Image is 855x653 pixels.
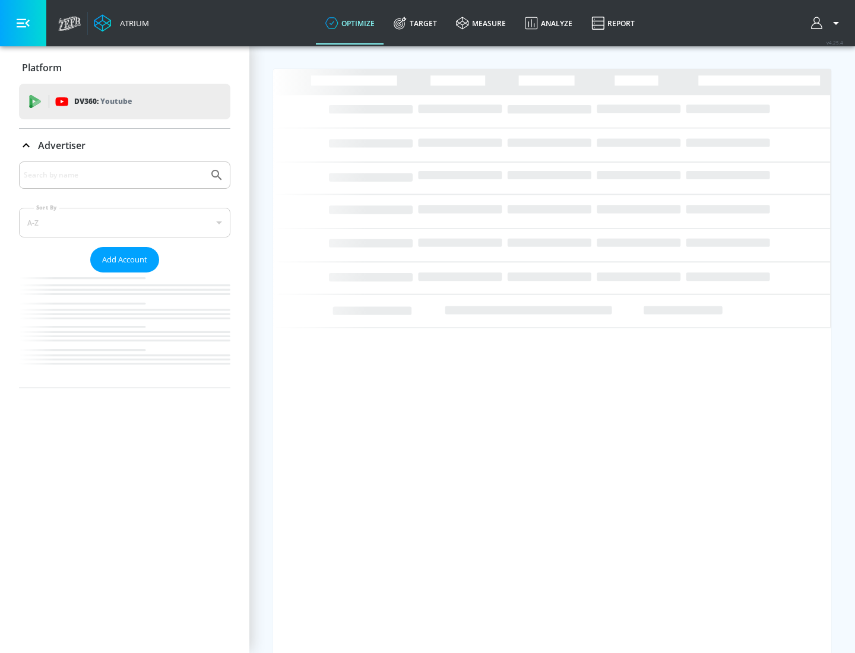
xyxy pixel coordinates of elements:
div: Platform [19,51,230,84]
input: Search by name [24,167,204,183]
label: Sort By [34,204,59,211]
a: Report [582,2,644,45]
div: Advertiser [19,161,230,388]
a: Analyze [515,2,582,45]
span: Add Account [102,253,147,267]
a: Atrium [94,14,149,32]
nav: list of Advertiser [19,272,230,388]
p: Advertiser [38,139,85,152]
button: Add Account [90,247,159,272]
span: v 4.25.4 [826,39,843,46]
div: A-Z [19,208,230,237]
p: Platform [22,61,62,74]
a: Target [384,2,446,45]
a: measure [446,2,515,45]
div: Advertiser [19,129,230,162]
p: DV360: [74,95,132,108]
p: Youtube [100,95,132,107]
a: optimize [316,2,384,45]
div: DV360: Youtube [19,84,230,119]
div: Atrium [115,18,149,28]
